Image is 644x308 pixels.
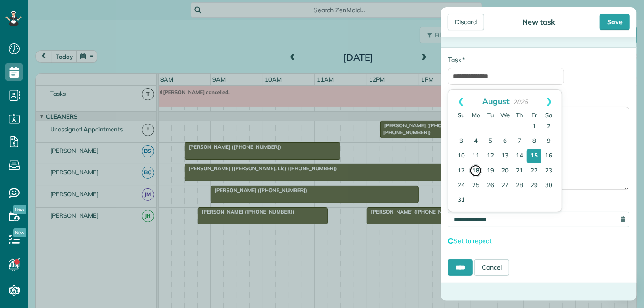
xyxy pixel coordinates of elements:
[531,111,537,119] span: Friday
[600,14,630,30] div: Save
[448,14,484,30] div: Discard
[512,134,527,149] a: 7
[454,149,469,163] a: 10
[469,134,483,149] a: 4
[527,178,541,193] a: 29
[520,17,558,26] div: New task
[513,98,528,105] span: 2025
[500,111,510,119] span: Wednesday
[472,111,480,119] span: Monday
[512,164,527,178] a: 21
[483,149,498,163] a: 12
[13,228,26,237] span: New
[498,134,512,149] a: 6
[448,237,492,245] a: Set to repeat
[527,164,541,178] a: 22
[454,134,469,149] a: 3
[448,55,465,64] label: Task
[512,149,527,163] a: 14
[483,178,498,193] a: 26
[541,134,556,149] a: 9
[527,120,541,134] a: 1
[454,178,469,193] a: 24
[458,111,465,119] span: Sunday
[527,149,541,163] a: 15
[483,96,510,106] span: August
[483,134,498,149] a: 5
[454,164,469,178] a: 17
[498,178,512,193] a: 27
[527,134,541,149] a: 8
[469,178,483,193] a: 25
[469,164,482,177] a: 18
[487,111,494,119] span: Tuesday
[512,178,527,193] a: 28
[498,149,512,163] a: 13
[454,193,469,208] a: 31
[541,149,556,163] a: 16
[541,178,556,193] a: 30
[536,90,562,113] a: Next
[516,111,523,119] span: Thursday
[448,90,474,113] a: Prev
[541,120,556,134] a: 2
[474,259,509,276] a: Cancel
[541,164,556,178] a: 23
[469,149,483,163] a: 11
[483,164,498,178] a: 19
[13,205,26,214] span: New
[545,111,552,119] span: Saturday
[498,164,512,178] a: 20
